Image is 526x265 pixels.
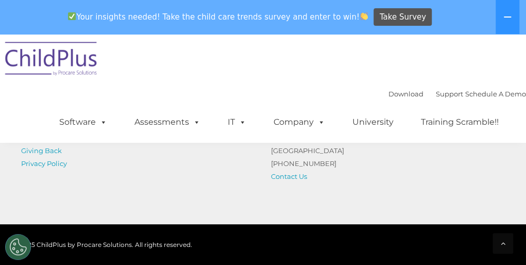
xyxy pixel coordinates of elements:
span: © 2025 ChildPlus by Procare Solutions. All rights reserved. [13,241,192,249]
p: [STREET_ADDRESS] Suite 1000 [GEOGRAPHIC_DATA] [PHONE_NUMBER] [271,119,381,183]
img: ✅ [68,12,76,20]
a: Training Scramble!! [411,112,509,132]
a: Contact Us [271,172,307,180]
img: 👏 [360,12,368,20]
a: Support [436,90,463,98]
a: Take Survey [374,8,432,26]
font: | [388,90,526,98]
a: IT [217,112,257,132]
span: Your insights needed! Take the child care trends survey and enter to win! [64,7,372,27]
a: Privacy Policy [21,159,67,168]
a: Assessments [124,112,211,132]
a: Software [49,112,117,132]
a: Giving Back [21,146,62,155]
a: University [342,112,404,132]
a: Company [263,112,335,132]
a: Download [388,90,423,98]
span: Take Survey [380,8,426,26]
a: Schedule A Demo [465,90,526,98]
button: Cookies Settings [5,234,31,260]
